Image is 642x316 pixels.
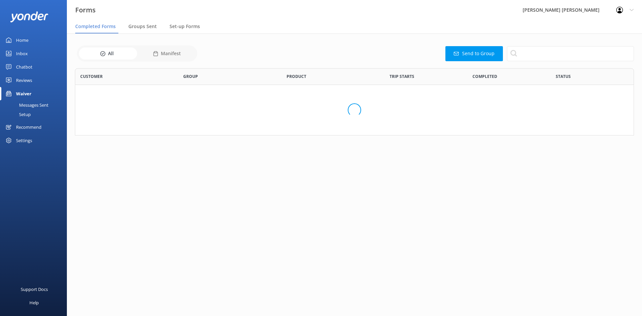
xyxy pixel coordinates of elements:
[29,296,39,309] div: Help
[21,283,48,296] div: Support Docs
[16,134,32,147] div: Settings
[10,11,48,22] img: yonder-white-logo.png
[4,100,48,110] div: Messages Sent
[75,23,116,30] span: Completed Forms
[16,74,32,87] div: Reviews
[16,120,41,134] div: Recommend
[16,33,28,47] div: Home
[128,23,157,30] span: Groups Sent
[75,5,96,15] h3: Forms
[4,110,67,119] a: Setup
[16,47,28,60] div: Inbox
[4,110,31,119] div: Setup
[75,85,634,135] div: grid
[170,23,200,30] span: Set-up Forms
[80,73,103,80] span: Customer
[16,60,32,74] div: Chatbot
[4,100,67,110] a: Messages Sent
[16,87,31,100] div: Waiver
